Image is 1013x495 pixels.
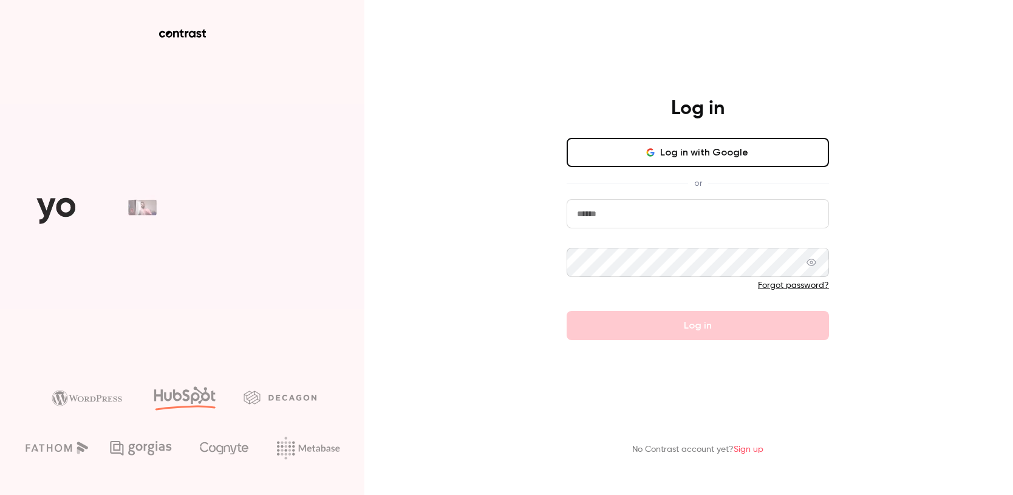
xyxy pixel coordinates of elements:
img: decagon [244,391,316,404]
button: Log in with Google [567,138,829,167]
a: Forgot password? [758,281,829,290]
a: Sign up [734,445,763,454]
span: or [688,177,708,189]
p: No Contrast account yet? [632,443,763,456]
h4: Log in [671,97,725,121]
